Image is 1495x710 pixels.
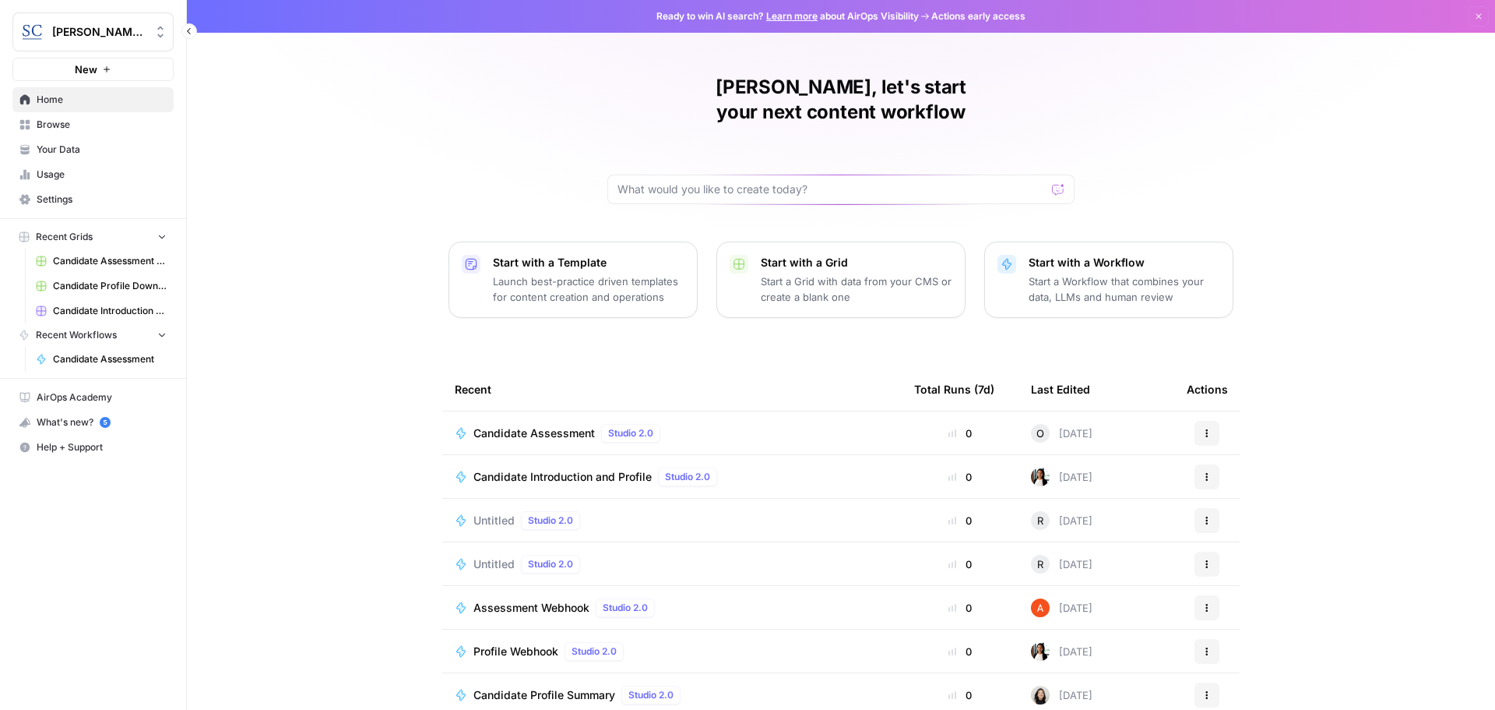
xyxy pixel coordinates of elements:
div: [DATE] [1031,555,1092,574]
span: Studio 2.0 [628,688,674,702]
span: Home [37,93,167,107]
p: Start with a Workflow [1029,255,1220,270]
span: Studio 2.0 [665,470,710,484]
img: xqjo96fmx1yk2e67jao8cdkou4un [1031,642,1050,661]
span: Studio 2.0 [528,557,573,571]
a: UntitledStudio 2.0 [455,511,889,530]
span: New [75,62,97,77]
a: Browse [12,112,174,137]
span: Untitled [473,513,515,528]
a: Settings [12,187,174,212]
a: 5 [100,417,111,428]
span: Untitled [473,556,515,572]
span: Candidate Assessment Download Sheet [53,254,167,268]
span: Candidate Assessment [473,426,595,441]
p: Start a Workflow that combines your data, LLMs and human review [1029,274,1220,305]
div: Last Edited [1031,368,1090,411]
h1: [PERSON_NAME], let's start your next content workflow [607,75,1075,125]
span: Candidate Profile Summary [473,687,615,703]
span: Candidate Introduction Download Sheet [53,304,167,318]
span: Your Data [37,143,167,157]
button: Help + Support [12,435,174,460]
img: cje7zb9ux0f2nqyv5qqgv3u0jxek [1031,599,1050,617]
div: What's new? [13,411,173,434]
a: Learn more [766,10,818,22]
div: Recent [455,368,889,411]
div: 0 [914,513,1006,528]
a: Candidate AssessmentStudio 2.0 [455,424,889,443]
span: Assessment Webhook [473,600,589,616]
span: Studio 2.0 [608,426,653,440]
button: Workspace: Stanton Chase Nashville [12,12,174,51]
span: Ready to win AI search? about AirOps Visibility [656,9,919,23]
span: R [1037,556,1043,572]
div: Actions [1187,368,1228,411]
a: Candidate Assessment Download Sheet [29,249,174,274]
button: What's new? 5 [12,410,174,435]
button: New [12,58,174,81]
div: 0 [914,469,1006,485]
a: Usage [12,162,174,187]
span: Browse [37,118,167,132]
a: Home [12,87,174,112]
div: 0 [914,687,1006,703]
a: Candidate Assessment [29,347,174,372]
a: UntitledStudio 2.0 [455,555,889,574]
a: Profile WebhookStudio 2.0 [455,642,889,661]
span: Recent Workflows [36,328,117,342]
div: Total Runs (7d) [914,368,994,411]
span: Candidate Profile Download Sheet [53,279,167,293]
a: Your Data [12,137,174,162]
span: Studio 2.0 [572,645,617,659]
button: Recent Workflows [12,323,174,347]
img: t5ef5oef8zpw1w4g2xghobes91mw [1031,686,1050,705]
p: Start a Grid with data from your CMS or create a blank one [761,274,952,305]
a: Candidate Introduction and ProfileStudio 2.0 [455,468,889,486]
span: [PERSON_NAME] [GEOGRAPHIC_DATA] [52,24,146,40]
span: Actions early access [931,9,1025,23]
a: Candidate Profile Download Sheet [29,274,174,298]
button: Recent Grids [12,225,174,249]
span: Profile Webhook [473,644,558,659]
span: O [1036,426,1044,441]
div: 0 [914,426,1006,441]
span: R [1037,513,1043,528]
img: xqjo96fmx1yk2e67jao8cdkou4un [1031,468,1050,486]
div: [DATE] [1031,424,1092,443]
span: Usage [37,168,167,182]
div: [DATE] [1031,599,1092,617]
div: 0 [914,556,1006,572]
span: Candidate Assessment [53,352,167,366]
span: Studio 2.0 [603,601,648,615]
a: AirOps Academy [12,385,174,410]
div: 0 [914,600,1006,616]
button: Start with a WorkflowStart a Workflow that combines your data, LLMs and human review [984,242,1233,318]
div: [DATE] [1031,686,1092,705]
button: Start with a GridStart a Grid with data from your CMS or create a blank one [716,242,966,318]
span: Recent Grids [36,230,93,244]
span: Settings [37,193,167,207]
input: What would you like to create today? [617,182,1046,197]
div: [DATE] [1031,642,1092,661]
a: Candidate Profile SummaryStudio 2.0 [455,686,889,705]
span: Studio 2.0 [528,514,573,528]
span: Candidate Introduction and Profile [473,469,652,485]
span: Help + Support [37,440,167,454]
p: Start with a Grid [761,255,952,270]
div: 0 [914,644,1006,659]
a: Assessment WebhookStudio 2.0 [455,599,889,617]
a: Candidate Introduction Download Sheet [29,298,174,323]
text: 5 [103,419,107,426]
p: Launch best-practice driven templates for content creation and operations [493,274,684,305]
button: Start with a TemplateLaunch best-practice driven templates for content creation and operations [448,242,698,318]
span: AirOps Academy [37,390,167,404]
div: [DATE] [1031,468,1092,486]
div: [DATE] [1031,511,1092,530]
img: Stanton Chase Nashville Logo [18,18,46,46]
p: Start with a Template [493,255,684,270]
